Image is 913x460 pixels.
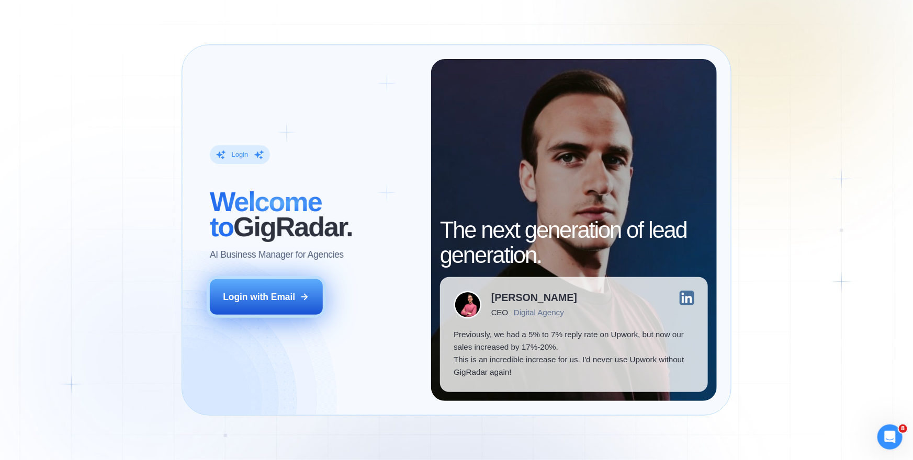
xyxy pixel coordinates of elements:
[877,424,903,450] iframe: Intercom live chat
[231,150,248,159] div: Login
[210,187,322,242] span: Welcome to
[491,293,577,303] div: [PERSON_NAME]
[210,279,323,315] button: Login with Email
[514,308,564,317] div: Digital Agency
[440,217,708,268] h2: The next generation of lead generation.
[899,424,907,433] span: 8
[210,248,344,261] p: AI Business Manager for Agencies
[491,308,508,317] div: CEO
[454,328,694,378] p: Previously, we had a 5% to 7% reply rate on Upwork, but now our sales increased by 17%-20%. This ...
[223,291,295,303] div: Login with Email
[210,189,418,239] h2: ‍ GigRadar.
